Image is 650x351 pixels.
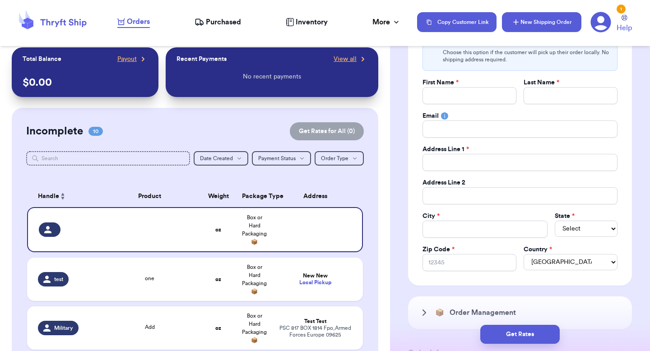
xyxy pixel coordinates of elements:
[334,55,367,64] a: View all
[590,12,611,32] a: 1
[258,156,296,161] span: Payment Status
[200,185,237,207] th: Weight
[422,178,465,187] label: Address Line 2
[372,17,401,28] div: More
[502,12,581,32] button: New Shipping Order
[145,324,155,330] span: Add
[117,55,137,64] span: Payout
[450,307,516,318] h3: Order Management
[278,325,352,338] div: PSC 817 BOX 1814 Fpo , Armed Forces Europe 09625
[252,151,311,166] button: Payment Status
[273,185,363,207] th: Address
[206,17,241,28] span: Purchased
[296,17,328,28] span: Inventory
[555,212,575,221] label: State
[524,245,552,254] label: Country
[237,185,273,207] th: Package Type
[59,191,66,202] button: Sort ascending
[117,55,148,64] a: Payout
[321,156,348,161] span: Order Type
[194,151,248,166] button: Date Created
[422,145,469,154] label: Address Line 1
[278,272,352,279] div: New New
[443,49,610,63] p: Choose this option if the customer will pick up their order locally. No shipping address required.
[422,78,459,87] label: First Name
[99,185,200,207] th: Product
[242,215,267,245] span: Box or Hard Packaging 📦
[417,12,497,32] button: Copy Customer Link
[127,16,150,27] span: Orders
[315,151,364,166] button: Order Type
[215,277,221,282] strong: oz
[54,324,73,332] span: Military
[215,227,221,232] strong: oz
[200,156,233,161] span: Date Created
[38,192,59,201] span: Handle
[242,264,267,294] span: Box or Hard Packaging 📦
[435,307,444,318] span: 📦
[422,245,455,254] label: Zip Code
[422,254,516,271] input: 12345
[422,212,440,221] label: City
[278,279,352,286] div: Local Pickup
[117,16,150,28] a: Orders
[26,151,190,166] input: Search
[195,17,241,28] a: Purchased
[286,17,328,28] a: Inventory
[524,78,559,87] label: Last Name
[26,124,83,139] h2: Incomplete
[215,325,221,331] strong: oz
[480,325,560,344] button: Get Rates
[176,55,227,64] p: Recent Payments
[334,55,357,64] span: View all
[145,276,154,281] span: one
[88,127,103,136] span: 10
[290,122,364,140] button: Get Rates for All (0)
[422,111,439,120] label: Email
[617,5,626,14] div: 1
[278,318,352,325] div: Test Test
[617,15,632,33] a: Help
[23,55,61,64] p: Total Balance
[242,313,267,343] span: Box or Hard Packaging 📦
[617,23,632,33] span: Help
[54,276,63,283] span: test
[23,75,148,90] p: $ 0.00
[243,72,301,81] p: No recent payments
